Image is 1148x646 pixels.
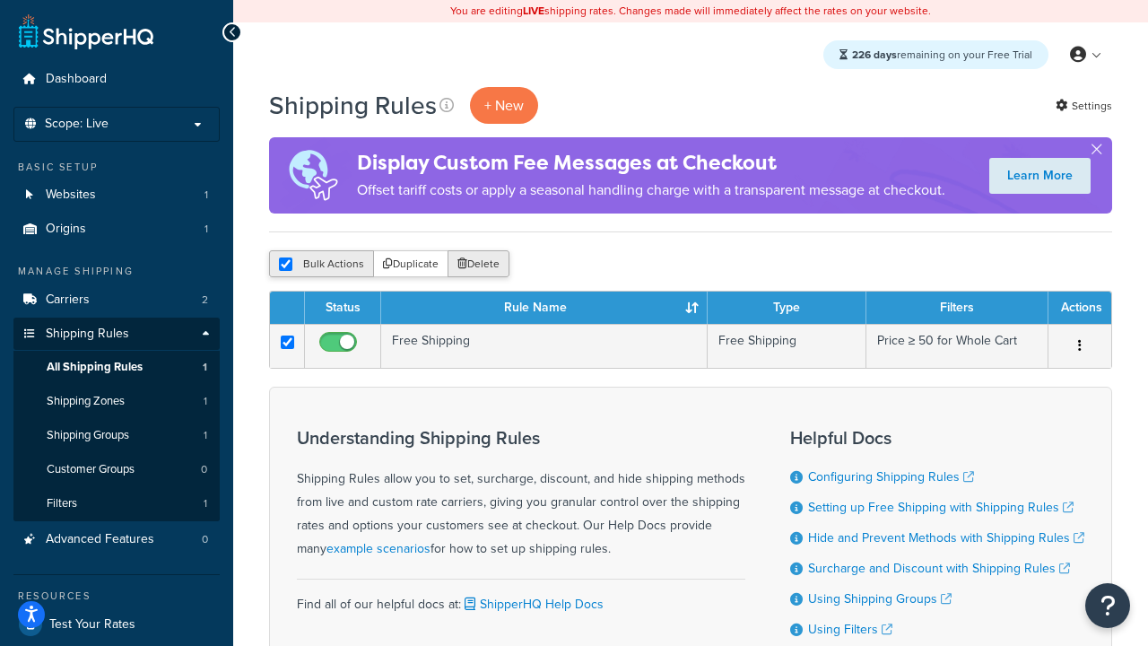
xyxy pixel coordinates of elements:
span: Shipping Groups [47,428,129,443]
a: Setting up Free Shipping with Shipping Rules [808,498,1074,517]
button: Delete [448,250,509,277]
a: Websites 1 [13,179,220,212]
a: Surcharge and Discount with Shipping Rules [808,559,1070,578]
span: Carriers [46,292,90,308]
a: ShipperHQ Help Docs [461,595,604,614]
span: 1 [204,188,208,203]
a: All Shipping Rules 1 [13,351,220,384]
li: Filters [13,487,220,520]
a: Test Your Rates [13,608,220,641]
div: Manage Shipping [13,264,220,279]
span: Websites [46,188,96,203]
th: Filters [866,292,1048,324]
div: Basic Setup [13,160,220,175]
li: Advanced Features [13,523,220,556]
span: Filters [47,496,77,511]
div: Resources [13,589,220,604]
p: + New [470,87,538,124]
span: Advanced Features [46,532,154,547]
td: Free Shipping [381,324,708,368]
li: Shipping Rules [13,318,220,522]
a: example scenarios [326,539,430,558]
a: Using Shipping Groups [808,589,952,608]
span: Shipping Rules [46,327,129,342]
a: Shipping Zones 1 [13,385,220,418]
div: Find all of our helpful docs at: [297,579,745,616]
span: Customer Groups [47,462,135,477]
a: Configuring Shipping Rules [808,467,974,486]
h3: Helpful Docs [790,428,1084,448]
button: Open Resource Center [1085,583,1130,628]
button: Bulk Actions [269,250,374,277]
span: Scope: Live [45,117,109,132]
span: Origins [46,222,86,237]
a: Shipping Groups 1 [13,419,220,452]
span: 1 [204,496,207,511]
strong: 226 days [852,47,897,63]
span: 1 [204,222,208,237]
a: Dashboard [13,63,220,96]
span: 1 [203,360,207,375]
li: Shipping Zones [13,385,220,418]
th: Status [305,292,381,324]
a: Hide and Prevent Methods with Shipping Rules [808,528,1084,547]
td: Free Shipping [708,324,866,368]
a: Advanced Features 0 [13,523,220,556]
a: Shipping Rules [13,318,220,351]
th: Actions [1048,292,1111,324]
h4: Display Custom Fee Messages at Checkout [357,148,945,178]
p: Offset tariff costs or apply a seasonal handling charge with a transparent message at checkout. [357,178,945,203]
img: duties-banner-06bc72dcb5fe05cb3f9472aba00be2ae8eb53ab6f0d8bb03d382ba314ac3c341.png [269,137,357,214]
a: ShipperHQ Home [19,13,153,49]
span: 1 [204,394,207,409]
td: Price ≥ 50 for Whole Cart [866,324,1048,368]
li: Customer Groups [13,453,220,486]
span: 0 [202,532,208,547]
li: Carriers [13,284,220,317]
li: Origins [13,213,220,246]
h3: Understanding Shipping Rules [297,428,745,448]
b: LIVE [523,3,544,19]
span: 2 [202,292,208,308]
th: Rule Name : activate to sort column ascending [381,292,708,324]
a: Using Filters [808,620,892,639]
div: remaining on your Free Trial [823,40,1048,69]
th: Type [708,292,866,324]
span: Shipping Zones [47,394,125,409]
a: Settings [1056,93,1112,118]
button: Duplicate [373,250,448,277]
span: 0 [201,462,207,477]
li: Shipping Groups [13,419,220,452]
a: Customer Groups 0 [13,453,220,486]
a: Origins 1 [13,213,220,246]
a: Filters 1 [13,487,220,520]
li: All Shipping Rules [13,351,220,384]
a: Learn More [989,158,1091,194]
span: Test Your Rates [49,617,135,633]
h1: Shipping Rules [269,88,437,123]
a: Carriers 2 [13,284,220,317]
span: Dashboard [46,72,107,87]
span: All Shipping Rules [47,360,143,375]
div: Shipping Rules allow you to set, surcharge, discount, and hide shipping methods from live and cus... [297,428,745,561]
li: Websites [13,179,220,212]
span: 1 [204,428,207,443]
